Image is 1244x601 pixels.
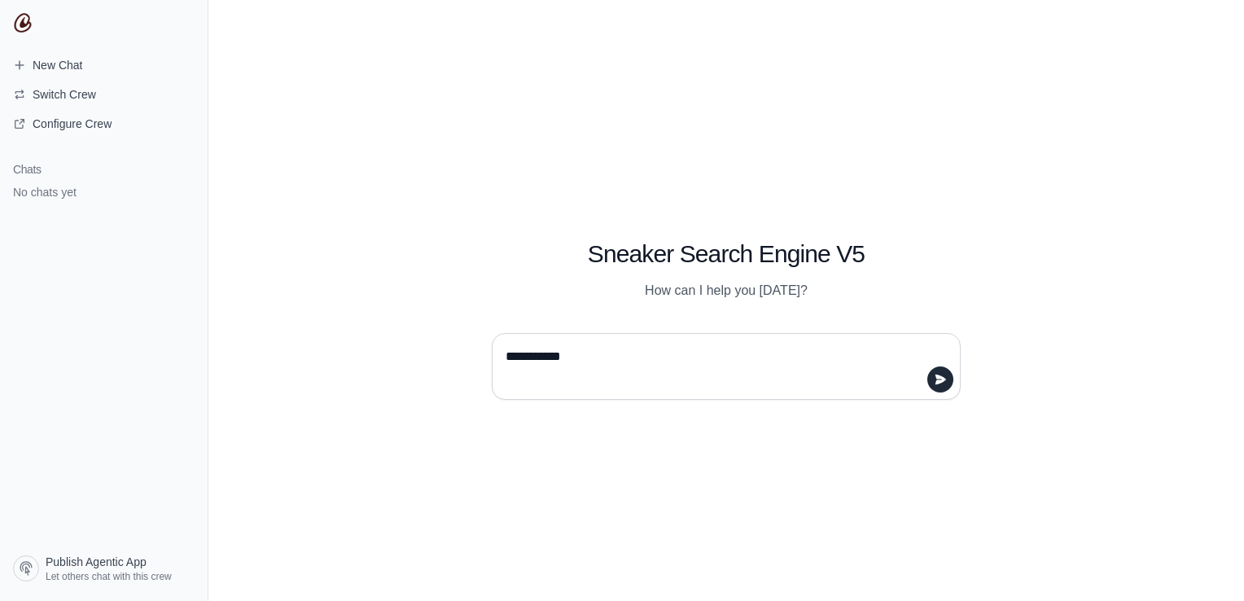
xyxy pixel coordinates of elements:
[7,111,201,137] a: Configure Crew
[7,52,201,78] a: New Chat
[33,57,82,73] span: New Chat
[13,13,33,33] img: CrewAI Logo
[7,549,201,588] a: Publish Agentic App Let others chat with this crew
[46,570,172,583] span: Let others chat with this crew
[33,116,112,132] span: Configure Crew
[7,81,201,107] button: Switch Crew
[46,554,147,570] span: Publish Agentic App
[492,239,961,269] h1: Sneaker Search Engine V5
[33,86,96,103] span: Switch Crew
[492,281,961,300] p: How can I help you [DATE]?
